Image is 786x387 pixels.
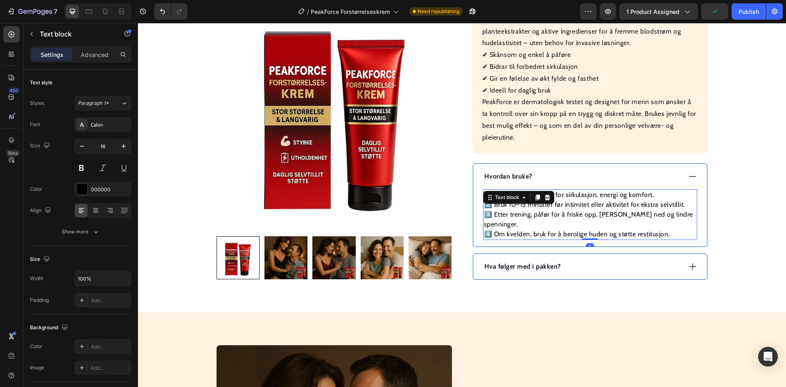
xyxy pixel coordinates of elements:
[8,87,20,94] div: 450
[30,296,49,304] div: Padding
[355,171,383,178] div: Text block
[91,343,129,351] div: Add...
[311,7,390,16] span: PeakForce Forstørrelseskrem
[91,364,129,372] div: Add...
[74,96,131,111] button: Paragraph 1*
[6,150,20,156] div: Beta
[30,121,40,128] div: Font
[91,297,129,304] div: Add...
[30,79,52,86] div: Text style
[344,75,558,118] p: PeakForce er dermatologisk testet og designet for menn som ønsker å ta kontroll over sin kropp på...
[307,7,309,16] span: /
[75,271,131,286] input: Auto
[30,254,52,265] div: Size
[30,343,43,350] div: Color
[30,364,44,371] div: Image
[81,50,108,59] p: Advanced
[346,240,423,247] strong: Hva følger med i pakken?
[40,29,109,39] p: Text block
[30,224,131,239] button: Show more
[345,147,395,160] div: Rich Text Editor. Editing area: main
[345,238,424,250] div: Rich Text Editor. Editing area: main
[78,100,109,107] span: Paragraph 1*
[418,8,459,15] span: Need republishing
[30,322,70,333] div: Background
[30,275,43,282] div: Width
[346,167,558,216] p: 1️⃣ Påfør om morgenen for sirkulasjon, energi og komfort. 2️⃣ Bruk 10–15 minutter før intimitet e...
[758,347,778,367] div: Open Intercom Messenger
[346,149,394,157] strong: Hvordan bruke?
[3,3,61,20] button: 7
[30,100,44,107] div: Styles
[30,140,52,152] div: Size
[739,7,759,16] div: Publish
[30,205,53,216] div: Align
[732,3,766,20] button: Publish
[30,186,43,193] div: Color
[154,3,187,20] div: Undo/Redo
[91,121,129,129] div: Cabin
[345,166,559,217] div: Rich Text Editor. Editing area: main
[344,28,461,71] p: ✔ Skånsom og enkel å påføre ✔ Bidrar til forbedret sirkulasjon ✔ Gir en følelse av økt fylde og f...
[54,7,57,16] p: 7
[91,186,129,193] div: 000000
[41,50,63,59] p: Settings
[626,7,680,16] span: 1 product assigned
[619,3,698,20] button: 1 product assigned
[448,220,456,227] div: 0
[62,228,100,236] div: Show more
[138,23,786,387] iframe: Design area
